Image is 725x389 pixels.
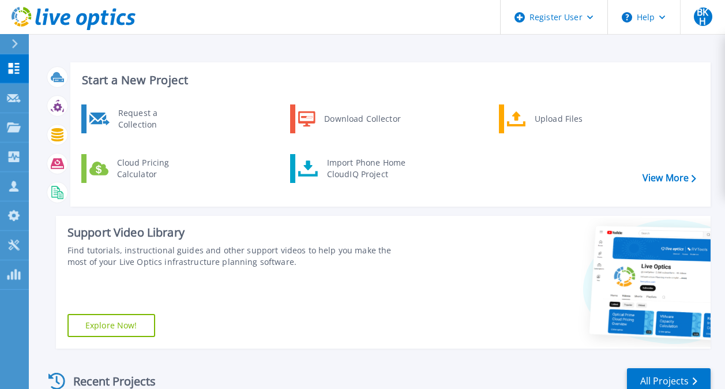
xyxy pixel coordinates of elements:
a: Request a Collection [81,104,200,133]
div: Request a Collection [112,107,197,130]
span: BKH [694,8,712,26]
div: Import Phone Home CloudIQ Project [321,157,411,180]
a: Explore Now! [67,314,155,337]
div: Cloud Pricing Calculator [111,157,197,180]
div: Download Collector [318,107,405,130]
div: Support Video Library [67,225,408,240]
div: Find tutorials, instructional guides and other support videos to help you make the most of your L... [67,245,408,268]
div: Upload Files [529,107,614,130]
h3: Start a New Project [82,74,696,87]
a: Upload Files [499,104,617,133]
a: Cloud Pricing Calculator [81,154,200,183]
a: Download Collector [290,104,408,133]
a: View More [643,173,696,184]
